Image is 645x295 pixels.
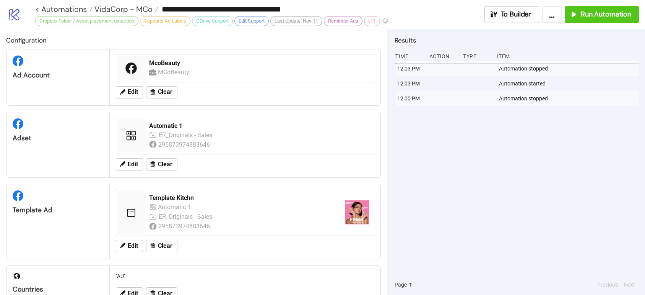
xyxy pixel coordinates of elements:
[13,206,103,215] div: Template Ad
[35,16,138,26] div: Dropbox Folder / Asset placement detection
[158,221,211,231] div: 295873974883646
[35,5,93,13] a: < Automations
[93,4,153,14] span: VidaCorp - MCo
[146,86,177,98] button: Clear
[128,161,138,168] span: Edit
[113,269,377,284] div: "AU"
[158,140,211,149] div: 295873974883646
[462,49,491,64] div: Type
[158,88,172,95] span: Clear
[270,16,322,26] div: Last Update: Nov-11
[501,10,531,19] span: To Builder
[496,49,639,64] div: Item
[595,280,620,289] button: Previous
[324,16,362,26] div: Reminder Ads
[429,49,457,64] div: Action
[13,285,103,294] div: Countries
[146,158,177,170] button: Clear
[159,212,214,221] div: ER_Originals - Sales
[407,280,414,289] button: 1
[542,6,562,23] button: ...
[149,194,339,202] div: Template Kitchn
[13,71,103,80] div: Ad Account
[146,240,177,252] button: Clear
[13,134,103,143] div: Adset
[234,16,269,26] div: Edit Support
[565,6,639,23] button: Run Automation
[498,76,641,91] div: Automation started
[158,161,172,168] span: Clear
[364,16,380,26] div: v11
[158,243,172,249] span: Clear
[396,76,425,91] div: 12:03 PM
[116,240,143,252] button: Edit
[345,200,369,225] img: https://scontent-fra3-1.xx.fbcdn.net/v/t45.1600-4/479724001_120216927173110694_899479758034190333...
[149,122,369,130] div: Automatic 1
[396,91,425,106] div: 12:00 PM
[395,280,407,289] span: Page
[395,35,639,45] h2: Results
[158,202,193,212] div: Automatic 1
[498,91,641,106] div: Automation stopped
[159,130,214,140] div: ER_Originals - Sales
[158,67,191,77] div: MCoBeauty
[622,280,637,289] button: Next
[128,243,138,249] span: Edit
[149,59,369,67] div: McoBeauty
[484,6,539,23] button: To Builder
[498,61,641,76] div: Automation stopped
[93,5,158,13] a: VidaCorp - MCo
[140,16,190,26] div: Supports Ad Labels
[192,16,233,26] div: GDrive Support
[6,35,381,45] h2: Configuration
[581,10,631,19] span: Run Automation
[396,61,425,76] div: 12:03 PM
[128,88,138,95] span: Edit
[116,86,143,98] button: Edit
[116,158,143,170] button: Edit
[395,49,423,64] div: Time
